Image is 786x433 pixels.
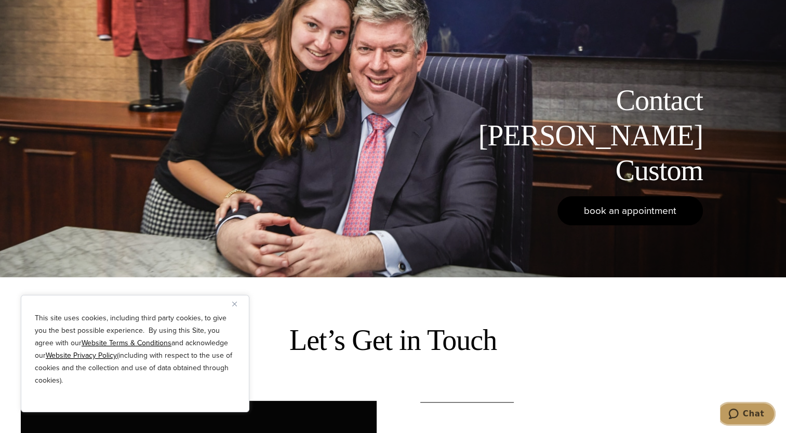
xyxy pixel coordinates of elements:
span: book an appointment [584,203,676,218]
button: Close [232,297,245,310]
iframe: Opens a widget where you can chat to one of our agents [720,402,776,428]
h1: Contact [PERSON_NAME] Custom [469,83,703,188]
img: Close [232,302,237,306]
h2: Let’s Get in Touch [289,321,497,359]
p: This site uses cookies, including third party cookies, to give you the best possible experience. ... [35,312,235,387]
a: Website Privacy Policy [46,350,117,361]
a: book an appointment [557,196,703,225]
a: Website Terms & Conditions [82,337,171,348]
